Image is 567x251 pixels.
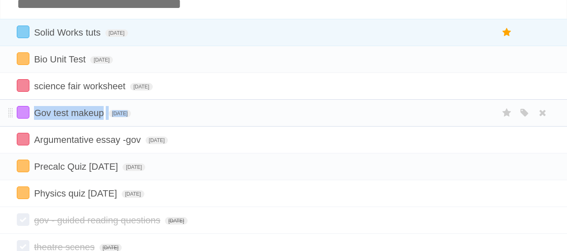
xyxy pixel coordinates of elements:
[34,188,119,199] span: Physics quiz [DATE]
[90,56,113,64] span: [DATE]
[34,161,120,172] span: Precalc Quiz [DATE]
[17,52,29,65] label: Done
[34,54,88,65] span: Bio Unit Test
[130,83,153,91] span: [DATE]
[17,160,29,172] label: Done
[17,213,29,226] label: Done
[34,81,128,91] span: science fair worksheet
[34,108,106,118] span: Gov test makeup
[17,26,29,38] label: Done
[17,186,29,199] label: Done
[17,133,29,145] label: Done
[34,27,103,38] span: Solid Works tuts
[499,26,515,39] label: Star task
[146,137,168,144] span: [DATE]
[34,215,162,225] span: gov - guided reading questions
[17,106,29,119] label: Done
[499,106,515,120] label: Star task
[105,29,128,37] span: [DATE]
[34,135,143,145] span: Argumentative essay -gov
[123,163,145,171] span: [DATE]
[109,110,131,117] span: [DATE]
[17,79,29,92] label: Done
[165,217,188,225] span: [DATE]
[122,190,144,198] span: [DATE]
